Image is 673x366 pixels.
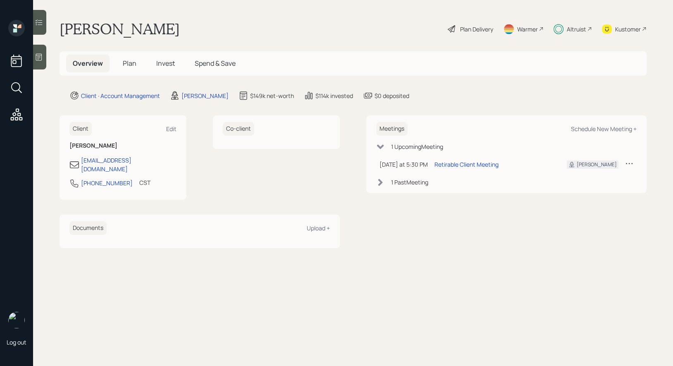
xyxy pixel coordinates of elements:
h1: [PERSON_NAME] [60,20,180,38]
div: Plan Delivery [460,25,493,33]
div: [PERSON_NAME] [181,91,229,100]
div: Kustomer [615,25,641,33]
div: 1 Upcoming Meeting [391,142,443,151]
div: [PHONE_NUMBER] [81,179,133,187]
div: Retirable Client Meeting [434,160,499,169]
span: Spend & Save [195,59,236,68]
div: $0 deposited [375,91,409,100]
div: $149k net-worth [250,91,294,100]
img: treva-nostdahl-headshot.png [8,312,25,328]
div: Client · Account Management [81,91,160,100]
h6: Client [69,122,92,136]
h6: Documents [69,221,107,235]
div: Upload + [307,224,330,232]
h6: [PERSON_NAME] [69,142,177,149]
div: $114k invested [315,91,353,100]
h6: Co-client [223,122,254,136]
div: Warmer [517,25,538,33]
h6: Meetings [376,122,408,136]
div: Altruist [567,25,586,33]
div: [DATE] at 5:30 PM [379,160,428,169]
span: Overview [73,59,103,68]
span: Plan [123,59,136,68]
div: Schedule New Meeting + [571,125,637,133]
div: CST [139,178,150,187]
div: [PERSON_NAME] [577,161,617,168]
span: Invest [156,59,175,68]
div: [EMAIL_ADDRESS][DOMAIN_NAME] [81,156,177,173]
div: Edit [166,125,177,133]
div: 1 Past Meeting [391,178,428,187]
div: Log out [7,338,26,346]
